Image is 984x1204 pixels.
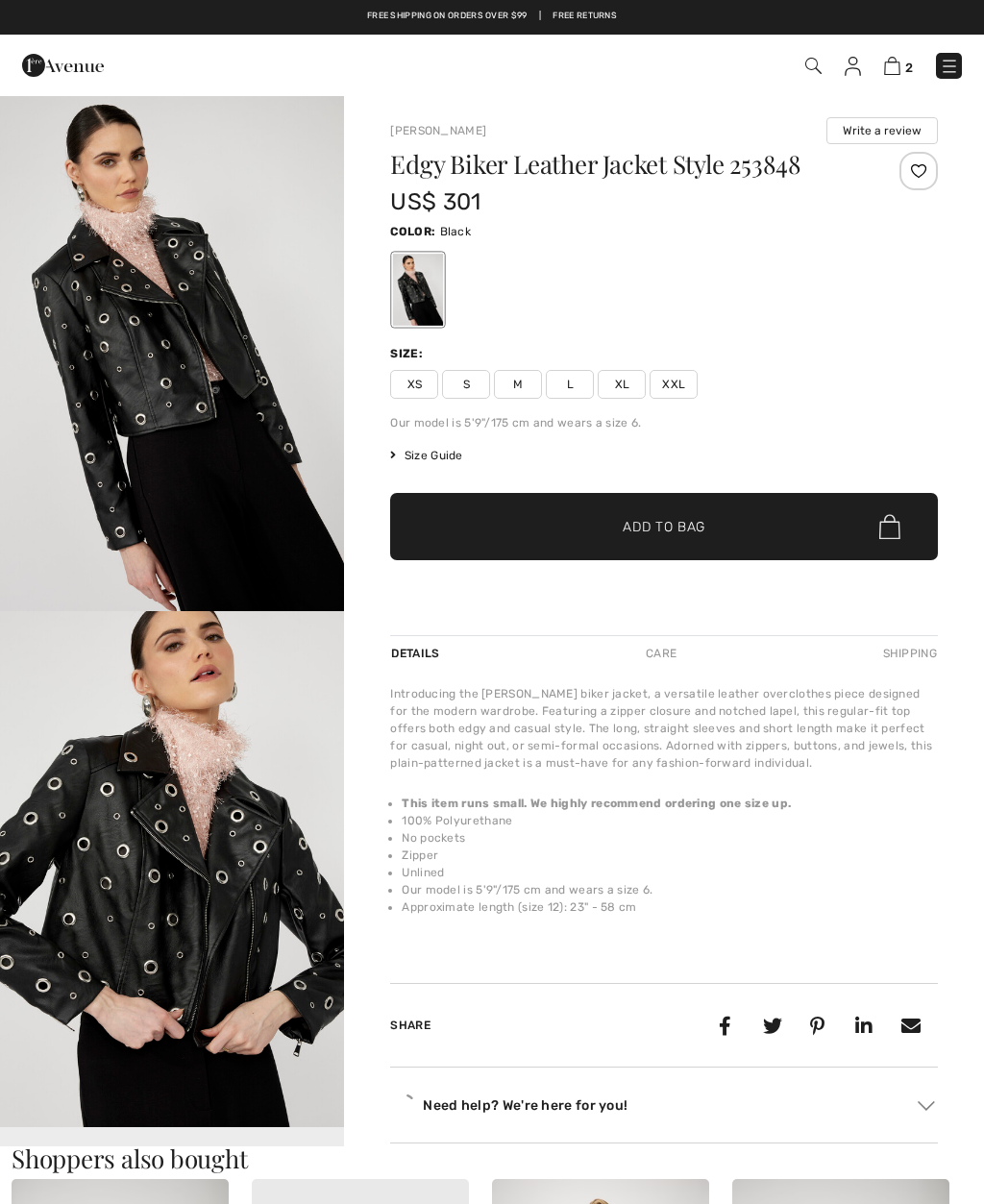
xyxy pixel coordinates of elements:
[623,517,705,537] span: Add to Bag
[884,54,913,77] a: 2
[390,636,444,671] div: Details
[918,1101,935,1111] img: Arrow2.svg
[905,61,913,75] span: 2
[367,10,528,23] a: Free shipping on orders over $99
[390,1091,938,1119] div: Need help? We're here for you!
[390,447,462,464] span: Size Guide
[402,898,938,916] li: Approximate length (size 12): 23" - 58 cm
[390,685,938,772] div: Introducing the [PERSON_NAME] biker jacket, a versatile leather overclothes piece designed for th...
[402,797,791,810] strong: This item runs small. We highly recommend ordering one size up.
[494,370,542,399] span: M
[546,370,594,399] span: L
[442,370,490,399] span: S
[390,370,438,399] span: XS
[845,57,861,76] img: My Info
[402,847,938,864] li: Zipper
[650,370,698,399] span: XXL
[879,514,900,539] img: Bag.svg
[390,493,938,560] button: Add to Bag
[390,225,435,238] span: Color:
[805,58,822,74] img: Search
[12,1146,972,1171] h3: Shoppers also bought
[629,636,693,671] div: Care
[940,57,959,76] img: Menu
[553,10,617,23] a: Free Returns
[539,10,541,23] span: |
[390,345,427,362] div: Size:
[393,254,443,326] div: Black
[390,1019,430,1032] span: Share
[402,881,938,898] li: Our model is 5'9"/175 cm and wears a size 6.
[884,57,900,75] img: Shopping Bag
[402,829,938,847] li: No pockets
[878,636,938,671] div: Shipping
[390,414,938,431] div: Our model is 5'9"/175 cm and wears a size 6.
[598,370,646,399] span: XL
[402,864,938,881] li: Unlined
[826,117,938,144] button: Write a review
[390,188,480,215] span: US$ 301
[22,46,104,85] img: 1ère Avenue
[402,812,938,829] li: 100% Polyurethane
[22,55,104,73] a: 1ère Avenue
[440,225,472,238] span: Black
[390,124,486,137] a: [PERSON_NAME]
[390,152,847,177] h1: Edgy Biker Leather Jacket Style 253848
